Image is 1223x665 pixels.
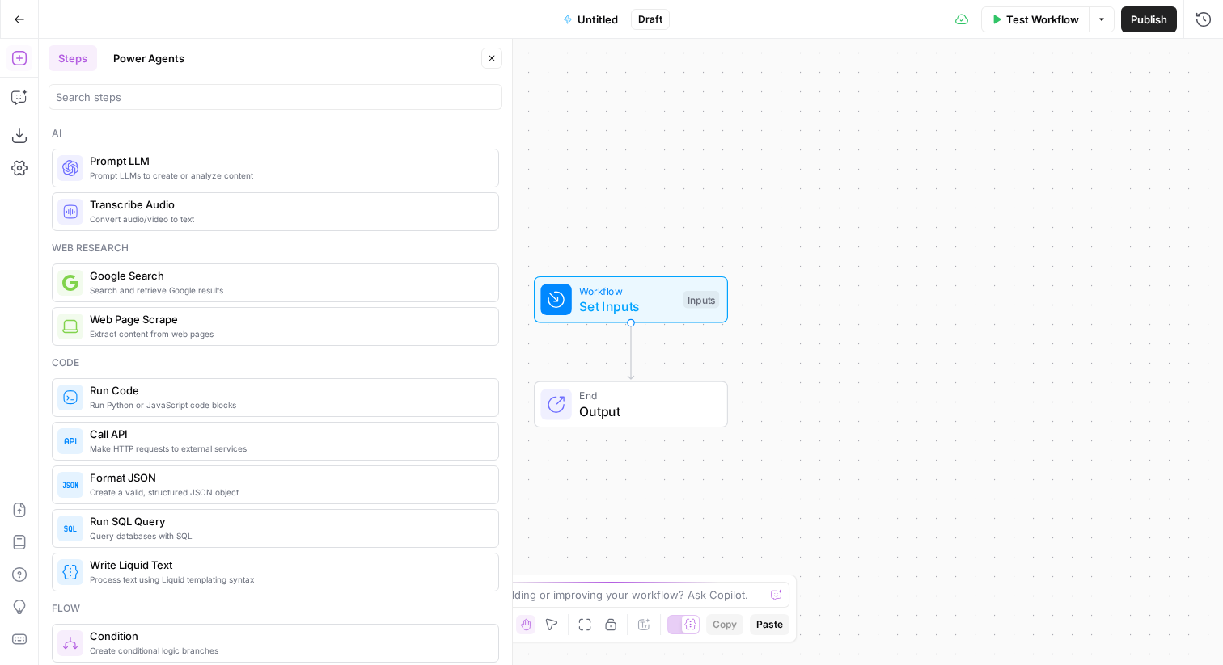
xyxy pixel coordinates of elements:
[52,241,499,255] div: Web research
[90,529,485,542] span: Query databases with SQL
[90,213,485,225] span: Convert audio/video to text
[579,283,675,298] span: Workflow
[480,381,781,428] div: EndOutput
[90,284,485,297] span: Search and retrieve Google results
[1121,6,1177,32] button: Publish
[52,126,499,141] div: Ai
[90,486,485,499] span: Create a valid, structured JSON object
[579,402,711,421] span: Output
[49,45,97,71] button: Steps
[981,6,1089,32] button: Test Workflow
[90,469,485,486] span: Format JSON
[52,356,499,370] div: Code
[480,276,781,323] div: WorkflowSet InputsInputs
[756,617,783,632] span: Paste
[90,398,485,411] span: Run Python or JavaScript code blocks
[90,573,485,586] span: Process text using Liquid templating syntax
[683,291,719,309] div: Inputs
[638,12,662,27] span: Draft
[56,89,495,105] input: Search steps
[1131,11,1167,27] span: Publish
[104,45,194,71] button: Power Agents
[713,617,737,632] span: Copy
[90,628,485,644] span: Condition
[578,11,618,27] span: Untitled
[579,388,711,403] span: End
[706,614,743,635] button: Copy
[90,426,485,442] span: Call API
[52,601,499,616] div: Flow
[90,196,485,213] span: Transcribe Audio
[90,327,485,340] span: Extract content from web pages
[90,311,485,327] span: Web Page Scrape
[628,323,633,380] g: Edge from start to end
[90,169,485,182] span: Prompt LLMs to create or analyze content
[553,6,628,32] button: Untitled
[90,513,485,529] span: Run SQL Query
[90,644,485,657] span: Create conditional logic branches
[90,557,485,573] span: Write Liquid Text
[90,382,485,398] span: Run Code
[90,153,485,169] span: Prompt LLM
[1006,11,1079,27] span: Test Workflow
[750,614,789,635] button: Paste
[90,267,485,284] span: Google Search
[90,442,485,455] span: Make HTTP requests to external services
[579,297,675,316] span: Set Inputs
